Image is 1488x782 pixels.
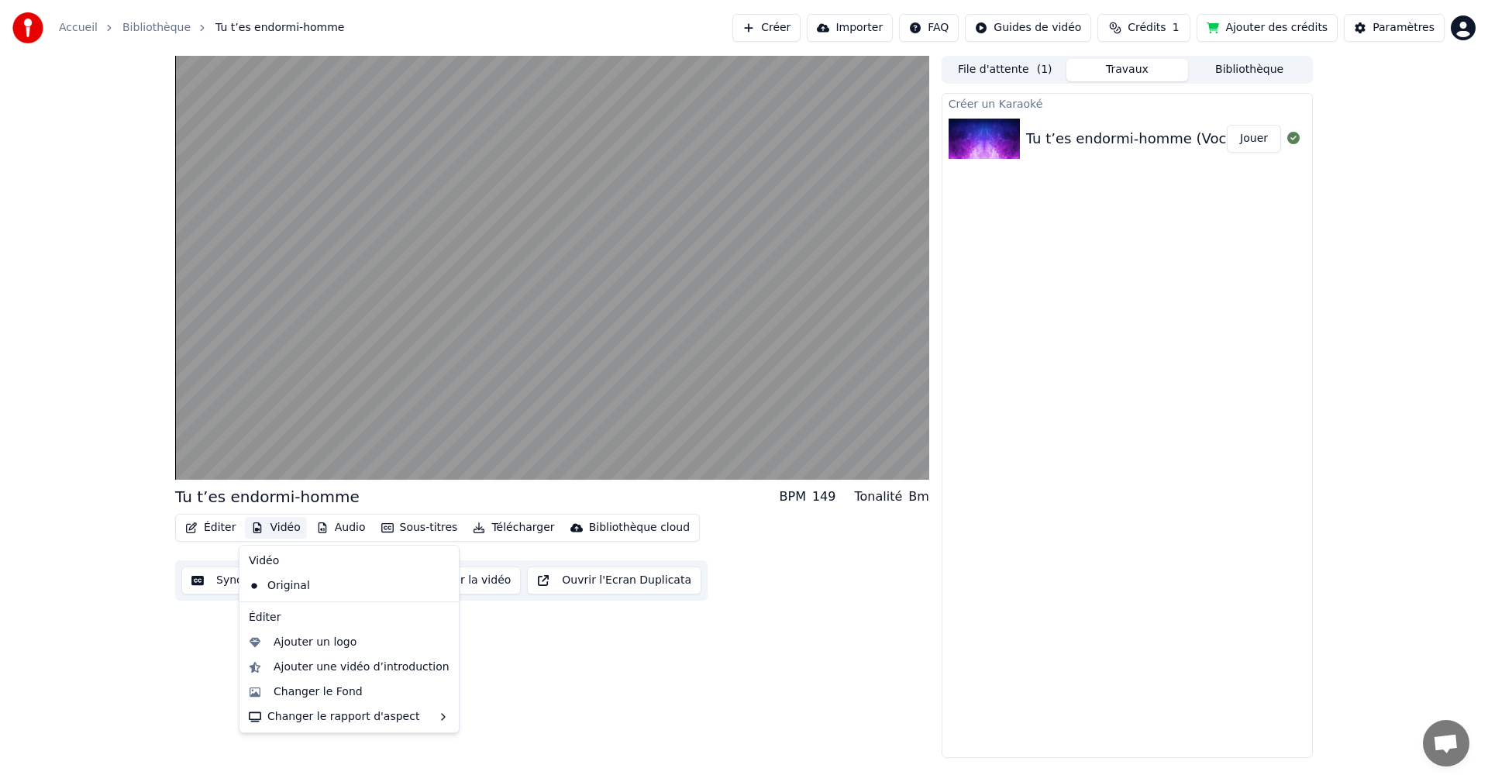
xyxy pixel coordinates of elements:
button: Ouvrir l'Ecran Duplicata [527,567,701,594]
button: FAQ [899,14,959,42]
span: ( 1 ) [1037,62,1052,78]
div: Tonalité [854,487,902,506]
div: Ajouter un logo [274,635,356,650]
button: Crédits1 [1097,14,1190,42]
div: Créer un Karaoké [942,94,1312,112]
button: Bibliothèque [1188,59,1311,81]
div: Ajouter une vidéo d’introduction [274,660,449,675]
div: Bibliothèque cloud [589,520,690,536]
button: Audio [310,517,372,539]
div: Éditer [243,605,456,630]
a: Accueil [59,20,98,36]
button: Télécharger [467,517,560,539]
button: Éditer [179,517,242,539]
span: Crédits [1128,20,1166,36]
a: Bibliothèque [122,20,191,36]
button: File d'attente [944,59,1066,81]
button: Ajouter des crédits [1197,14,1338,42]
button: Sous-titres [375,517,464,539]
button: Importer [807,14,893,42]
button: Guides de vidéo [965,14,1091,42]
span: 1 [1173,20,1180,36]
button: Paramètres [1344,14,1445,42]
div: Changer le rapport d'aspect [243,704,456,729]
div: Vidéo [243,549,456,574]
div: BPM [780,487,806,506]
div: Changer le Fond [274,684,363,700]
img: youka [12,12,43,43]
button: Travaux [1066,59,1189,81]
div: 149 [812,487,836,506]
div: Bm [908,487,929,506]
button: Synchronisation manuelle [181,567,367,594]
button: Jouer [1227,125,1281,153]
div: Paramètres [1373,20,1435,36]
a: Ouvrir le chat [1423,720,1469,766]
span: Tu t’es endormi-homme [215,20,344,36]
button: Vidéo [245,517,306,539]
div: Original [243,574,432,598]
div: Tu t’es endormi-homme (Vocals) [1026,128,1252,150]
div: Tu t’es endormi-homme [175,486,360,508]
nav: breadcrumb [59,20,344,36]
button: Créer [732,14,801,42]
